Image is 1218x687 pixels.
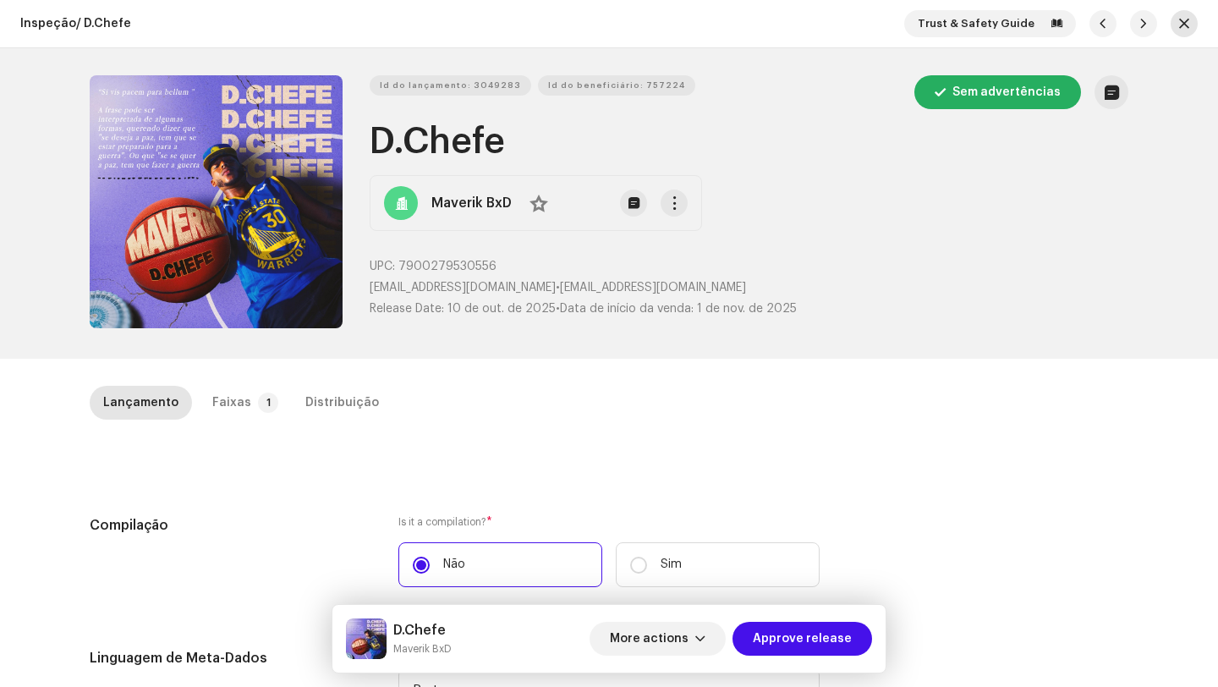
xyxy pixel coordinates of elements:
span: 1 de nov. de 2025 [697,303,797,315]
p-badge: 1 [258,393,278,413]
button: More actions [590,622,726,656]
small: D.Chefe [393,640,452,657]
p: Não [443,556,465,574]
button: Id do beneficiário: 757224 [538,75,695,96]
button: Approve release [732,622,872,656]
span: Id do lançamento: 3049283 [380,69,521,102]
span: 10 de out. de 2025 [447,303,556,315]
span: 7900279530556 [398,261,497,272]
span: Release Date: [370,303,444,315]
h5: Compilação [90,515,371,536]
h5: D.Chefe [393,620,452,640]
p: • [370,279,1128,297]
span: [EMAIL_ADDRESS][DOMAIN_NAME] [370,282,556,294]
h1: D.Chefe [370,123,1128,162]
p: Sim [661,556,682,574]
img: f49dab9b-f44c-4721-b7aa-ce786d53ea01 [346,618,387,659]
strong: Maverik BxD [431,193,512,213]
span: More actions [610,622,689,656]
span: • [370,303,560,315]
span: UPC: [370,261,395,272]
label: Is it a compilation? [398,515,820,529]
span: Data de início da venda: [560,303,694,315]
span: [EMAIL_ADDRESS][DOMAIN_NAME] [560,282,746,294]
span: Approve release [753,622,852,656]
h5: Linguagem de Meta-Dados [90,648,371,668]
button: Id do lançamento: 3049283 [370,75,531,96]
div: Distribuição [305,386,379,420]
span: Id do beneficiário: 757224 [548,69,685,102]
